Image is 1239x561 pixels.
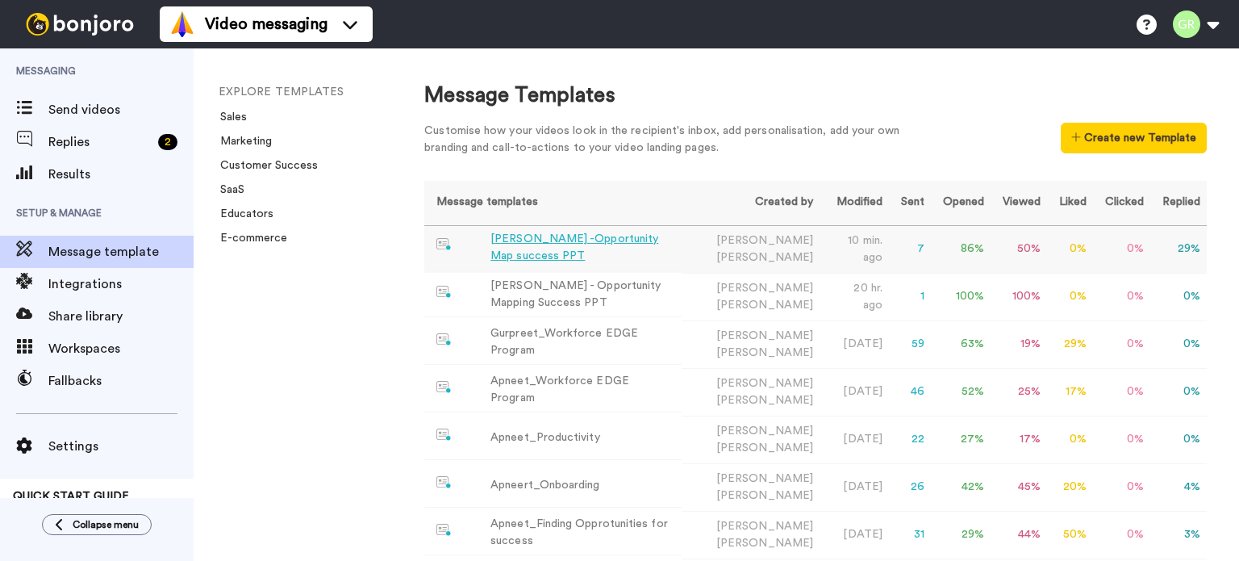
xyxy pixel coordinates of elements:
td: 22 [889,416,931,463]
span: Video messaging [205,13,327,36]
td: 59 [889,320,931,368]
img: nextgen-template.svg [436,524,452,537]
div: Gurpreet_Workforce EDGE Program [490,325,674,359]
td: [DATE] [820,320,889,368]
td: 7 [889,225,931,273]
td: 0 % [1150,273,1207,320]
span: QUICK START GUIDE [13,491,129,502]
td: 29 % [931,511,991,559]
a: SaaS [211,184,244,195]
th: Sent [889,181,931,225]
td: 0 % [1047,273,1093,320]
span: Results [48,165,194,184]
span: Fallbacks [48,371,194,391]
span: [PERSON_NAME] [716,538,813,549]
td: [PERSON_NAME] [682,368,820,416]
td: 0 % [1093,463,1150,511]
td: [PERSON_NAME] [682,320,820,368]
img: nextgen-template.svg [436,429,452,442]
td: 17 % [1047,368,1093,416]
span: [PERSON_NAME] [716,442,813,454]
a: Marketing [211,136,272,147]
span: Settings [48,437,194,456]
td: 25 % [991,368,1047,416]
div: [PERSON_NAME] -Opportunity Map success PPT [490,231,674,265]
td: 29 % [1150,225,1207,273]
td: 26 [889,463,931,511]
span: Share library [48,307,194,326]
td: 42 % [931,463,991,511]
td: 0 % [1093,511,1150,559]
th: Message templates [424,181,681,225]
div: Apneet_Finding Opprotunities for success [490,516,674,550]
div: Apneert_Onboarding [490,477,599,494]
td: 46 [889,368,931,416]
td: 0 % [1150,320,1207,368]
span: [PERSON_NAME] [716,395,813,406]
div: Customise how your videos look in the recipient's inbox, add personalisation, add your own brandi... [424,123,924,157]
td: [PERSON_NAME] [682,463,820,511]
td: 17 % [991,416,1047,463]
button: Collapse menu [42,514,152,535]
td: 10 min. ago [820,225,889,273]
th: Liked [1047,181,1093,225]
a: Customer Success [211,160,318,171]
button: Create new Template [1061,123,1207,153]
td: 31 [889,511,931,559]
div: 2 [158,134,177,150]
td: [PERSON_NAME] [682,225,820,273]
td: 0 % [1150,368,1207,416]
td: 52 % [931,368,991,416]
img: vm-color.svg [169,11,195,37]
span: Message template [48,242,194,262]
img: bj-logo-header-white.svg [19,13,140,36]
td: [PERSON_NAME] [682,511,820,559]
td: 86 % [931,225,991,273]
th: Viewed [991,181,1047,225]
td: 0 % [1093,368,1150,416]
td: 0 % [1093,320,1150,368]
span: Integrations [48,274,194,294]
td: 19 % [991,320,1047,368]
td: 0 % [1047,225,1093,273]
span: [PERSON_NAME] [716,490,813,501]
span: Send videos [48,100,194,119]
td: 63 % [931,320,991,368]
span: Collapse menu [73,518,139,531]
td: [DATE] [820,511,889,559]
td: [PERSON_NAME] [682,416,820,463]
img: nextgen-template.svg [436,333,452,346]
div: Apneet_Productivity [490,429,600,446]
th: Opened [931,181,991,225]
td: 44 % [991,511,1047,559]
span: [PERSON_NAME] [716,252,813,263]
td: 0 % [1047,416,1093,463]
img: nextgen-template.svg [436,476,452,489]
img: nextgen-template.svg [436,286,452,299]
td: 1 [889,273,931,320]
td: [DATE] [820,463,889,511]
td: 27 % [931,416,991,463]
td: 100 % [931,273,991,320]
a: Educators [211,208,273,220]
img: nextgen-template.svg [436,381,452,394]
div: [PERSON_NAME] - Opportunity Mapping Success PPT [490,278,674,312]
td: 20 % [1047,463,1093,511]
span: Replies [48,132,152,152]
th: Clicked [1093,181,1150,225]
th: Created by [682,181,820,225]
div: Apneet_Workforce EDGE Program [490,373,674,407]
td: [PERSON_NAME] [682,273,820,320]
td: 0 % [1093,273,1150,320]
a: Sales [211,111,247,123]
th: Modified [820,181,889,225]
td: 100 % [991,273,1047,320]
li: EXPLORE TEMPLATES [219,84,436,101]
td: 3 % [1150,511,1207,559]
div: Message Templates [424,81,1207,111]
td: [DATE] [820,368,889,416]
img: nextgen-template.svg [436,238,452,251]
td: 0 % [1093,225,1150,273]
td: [DATE] [820,416,889,463]
td: 20 hr. ago [820,273,889,320]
